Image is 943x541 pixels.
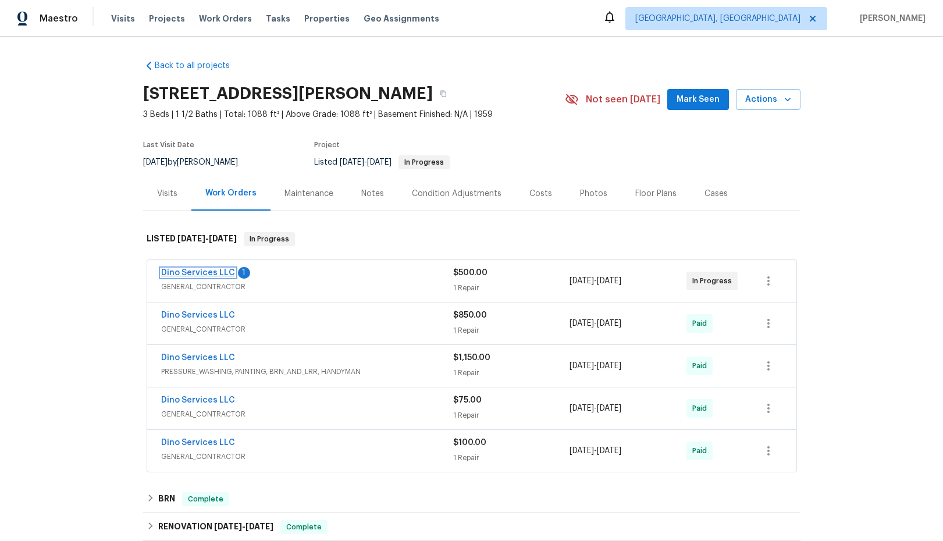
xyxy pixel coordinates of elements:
[597,404,621,412] span: [DATE]
[177,234,205,243] span: [DATE]
[529,188,552,200] div: Costs
[570,275,621,287] span: -
[453,452,570,464] div: 1 Repair
[453,410,570,421] div: 1 Repair
[143,141,194,148] span: Last Visit Date
[161,408,453,420] span: GENERAL_CONTRACTOR
[183,493,228,505] span: Complete
[143,109,565,120] span: 3 Beds | 1 1/2 Baths | Total: 1088 ft² | Above Grade: 1088 ft² | Basement Finished: N/A | 1959
[570,319,594,328] span: [DATE]
[597,362,621,370] span: [DATE]
[453,367,570,379] div: 1 Repair
[245,522,273,531] span: [DATE]
[158,492,175,506] h6: BRN
[40,13,78,24] span: Maestro
[570,404,594,412] span: [DATE]
[340,158,392,166] span: -
[304,13,350,24] span: Properties
[143,220,800,258] div: LISTED [DATE]-[DATE]In Progress
[284,188,333,200] div: Maintenance
[161,366,453,378] span: PRESSURE_WASHING, PAINTING, BRN_AND_LRR, HANDYMAN
[143,485,800,513] div: BRN Complete
[161,323,453,335] span: GENERAL_CONTRACTOR
[570,277,594,285] span: [DATE]
[314,158,450,166] span: Listed
[161,354,235,362] a: Dino Services LLC
[282,521,326,533] span: Complete
[367,158,392,166] span: [DATE]
[266,15,290,23] span: Tasks
[570,403,621,414] span: -
[143,88,433,99] h2: [STREET_ADDRESS][PERSON_NAME]
[433,83,454,104] button: Copy Address
[855,13,926,24] span: [PERSON_NAME]
[677,92,720,107] span: Mark Seen
[597,447,621,455] span: [DATE]
[453,325,570,336] div: 1 Repair
[692,318,711,329] span: Paid
[453,311,487,319] span: $850.00
[161,396,235,404] a: Dino Services LLC
[453,269,487,277] span: $500.00
[692,445,711,457] span: Paid
[314,141,340,148] span: Project
[453,396,482,404] span: $75.00
[161,269,235,277] a: Dino Services LLC
[453,354,490,362] span: $1,150.00
[364,13,439,24] span: Geo Assignments
[147,232,237,246] h6: LISTED
[143,158,168,166] span: [DATE]
[149,13,185,24] span: Projects
[143,513,800,541] div: RENOVATION [DATE]-[DATE]Complete
[580,188,607,200] div: Photos
[157,188,177,200] div: Visits
[245,233,294,245] span: In Progress
[340,158,364,166] span: [DATE]
[597,277,621,285] span: [DATE]
[161,439,235,447] a: Dino Services LLC
[361,188,384,200] div: Notes
[143,155,252,169] div: by [PERSON_NAME]
[453,282,570,294] div: 1 Repair
[745,92,791,107] span: Actions
[570,360,621,372] span: -
[177,234,237,243] span: -
[209,234,237,243] span: [DATE]
[205,187,257,199] div: Work Orders
[214,522,273,531] span: -
[161,311,235,319] a: Dino Services LLC
[412,188,501,200] div: Condition Adjustments
[597,319,621,328] span: [DATE]
[143,60,255,72] a: Back to all projects
[400,159,449,166] span: In Progress
[214,522,242,531] span: [DATE]
[704,188,728,200] div: Cases
[667,89,729,111] button: Mark Seen
[161,281,453,293] span: GENERAL_CONTRACTOR
[692,360,711,372] span: Paid
[158,520,273,534] h6: RENOVATION
[586,94,660,105] span: Not seen [DATE]
[453,439,486,447] span: $100.00
[736,89,800,111] button: Actions
[238,267,250,279] div: 1
[161,451,453,462] span: GENERAL_CONTRACTOR
[111,13,135,24] span: Visits
[570,318,621,329] span: -
[635,13,800,24] span: [GEOGRAPHIC_DATA], [GEOGRAPHIC_DATA]
[635,188,677,200] div: Floor Plans
[692,275,736,287] span: In Progress
[570,445,621,457] span: -
[199,13,252,24] span: Work Orders
[570,362,594,370] span: [DATE]
[692,403,711,414] span: Paid
[570,447,594,455] span: [DATE]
